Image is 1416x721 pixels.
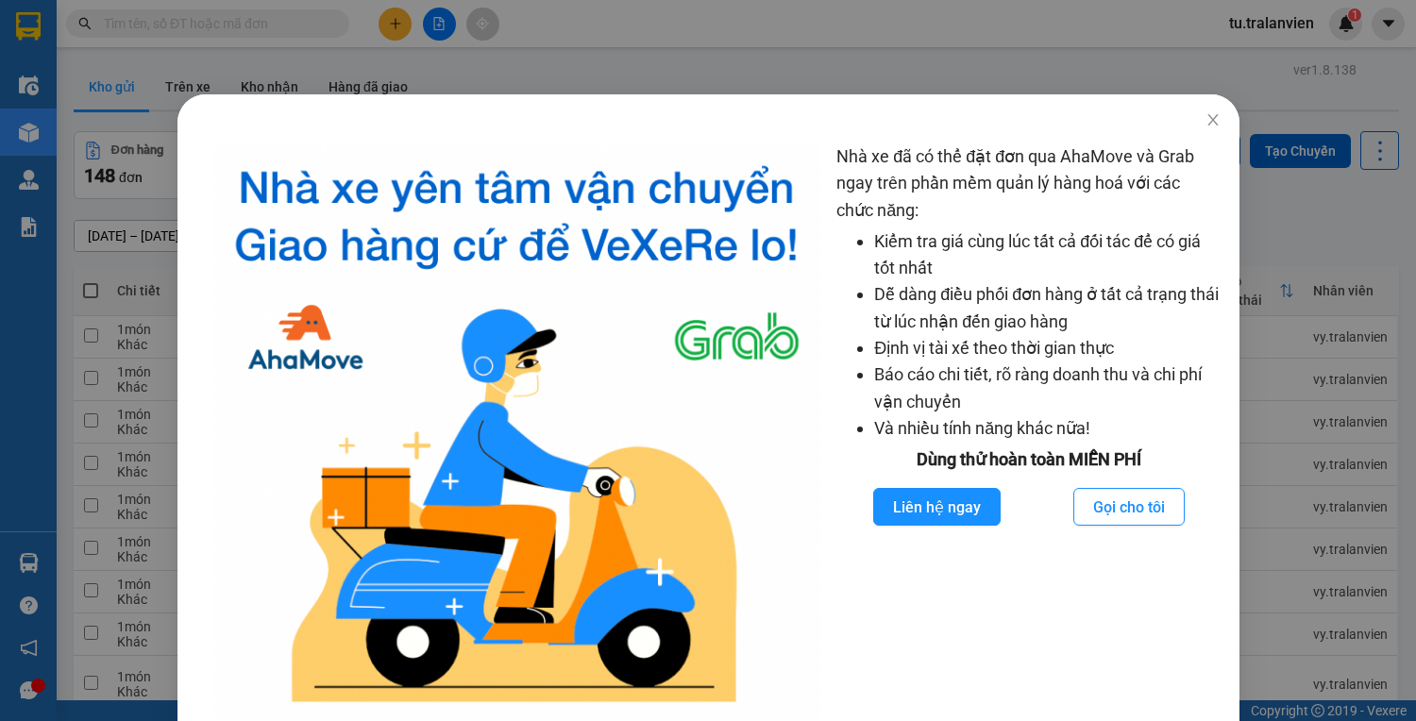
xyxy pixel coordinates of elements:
span: close [1205,112,1221,127]
span: Gọi cho tôi [1092,495,1164,519]
li: Định vị tài xế theo thời gian thực [874,335,1221,361]
div: Nhà xe đã có thể đặt đơn qua AhaMove và Grab ngay trên phần mềm quản lý hàng hoá với các chức năng: [836,143,1221,719]
button: Liên hệ ngay [872,488,1000,526]
li: Báo cáo chi tiết, rõ ràng doanh thu và chi phí vận chuyển [874,361,1221,415]
li: Kiểm tra giá cùng lúc tất cả đối tác để có giá tốt nhất [874,228,1221,282]
span: Liên hệ ngay [892,495,980,519]
button: Close [1187,94,1239,147]
button: Gọi cho tôi [1072,488,1184,526]
img: logo [211,143,821,719]
div: Dùng thử hoàn toàn MIỄN PHÍ [836,446,1221,473]
li: Và nhiều tính năng khác nữa! [874,415,1221,442]
li: Dễ dàng điều phối đơn hàng ở tất cả trạng thái từ lúc nhận đến giao hàng [874,281,1221,335]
